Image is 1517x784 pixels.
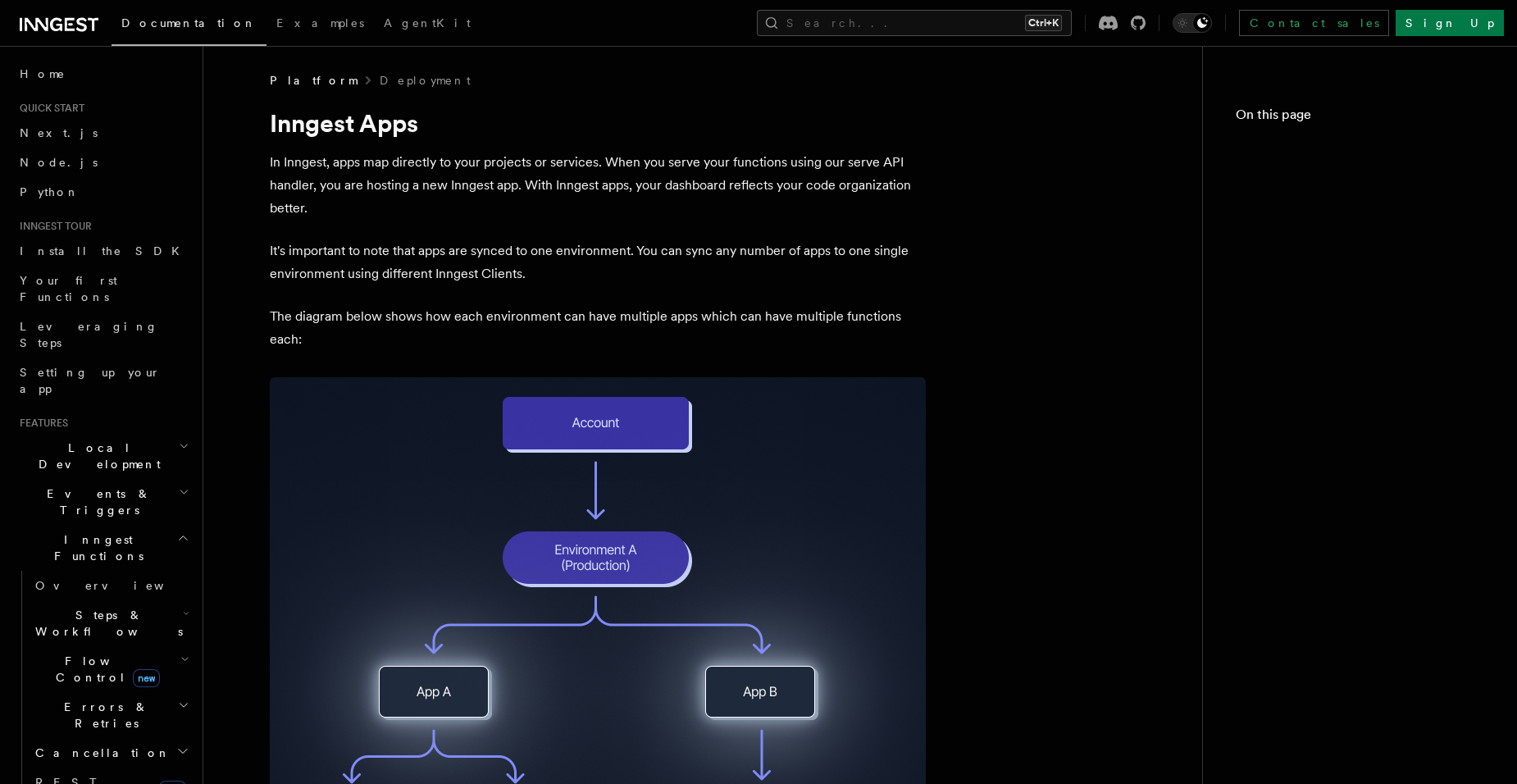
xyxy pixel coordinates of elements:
[13,148,193,177] a: Node.js
[270,72,357,89] span: Platform
[20,320,158,349] span: Leveraging Steps
[13,118,193,148] a: Next.js
[270,151,926,220] p: In Inngest, apps map directly to your projects or services. When you serve your functions using o...
[1173,13,1212,33] button: Toggle dark mode
[29,738,193,768] button: Cancellation
[1236,105,1484,131] h4: On this page
[13,433,193,479] button: Local Development
[112,5,266,46] a: Documentation
[276,16,364,30] span: Examples
[13,236,193,266] a: Install the SDK
[380,72,471,89] a: Deployment
[29,571,193,600] a: Overview
[13,59,193,89] a: Home
[20,66,66,82] span: Home
[13,358,193,403] a: Setting up your app
[13,440,179,472] span: Local Development
[35,579,204,592] span: Overview
[270,239,926,285] p: It's important to note that apps are synced to one environment. You can sync any number of apps t...
[29,692,193,738] button: Errors & Retries
[757,10,1072,36] button: Search...Ctrl+K
[13,525,193,571] button: Inngest Functions
[121,16,257,30] span: Documentation
[1396,10,1504,36] a: Sign Up
[29,646,193,692] button: Flow Controlnew
[29,699,178,732] span: Errors & Retries
[13,102,84,115] span: Quick start
[29,745,171,761] span: Cancellation
[20,244,189,258] span: Install the SDK
[266,5,374,44] a: Examples
[1239,10,1389,36] a: Contact sales
[270,305,926,351] p: The diagram below shows how each environment can have multiple apps which can have multiple funct...
[13,177,193,207] a: Python
[13,312,193,358] a: Leveraging Steps
[13,417,68,430] span: Features
[20,126,98,139] span: Next.js
[270,108,926,138] h1: Inngest Apps
[13,266,193,312] a: Your first Functions
[29,653,180,686] span: Flow Control
[29,607,183,640] span: Steps & Workflows
[13,220,92,233] span: Inngest tour
[374,5,481,44] a: AgentKit
[133,669,160,687] span: new
[13,531,177,564] span: Inngest Functions
[20,185,80,198] span: Python
[20,366,161,395] span: Setting up your app
[29,600,193,646] button: Steps & Workflows
[13,479,193,525] button: Events & Triggers
[20,274,117,303] span: Your first Functions
[20,156,98,169] span: Node.js
[384,16,471,30] span: AgentKit
[13,485,179,518] span: Events & Triggers
[1025,15,1062,31] kbd: Ctrl+K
